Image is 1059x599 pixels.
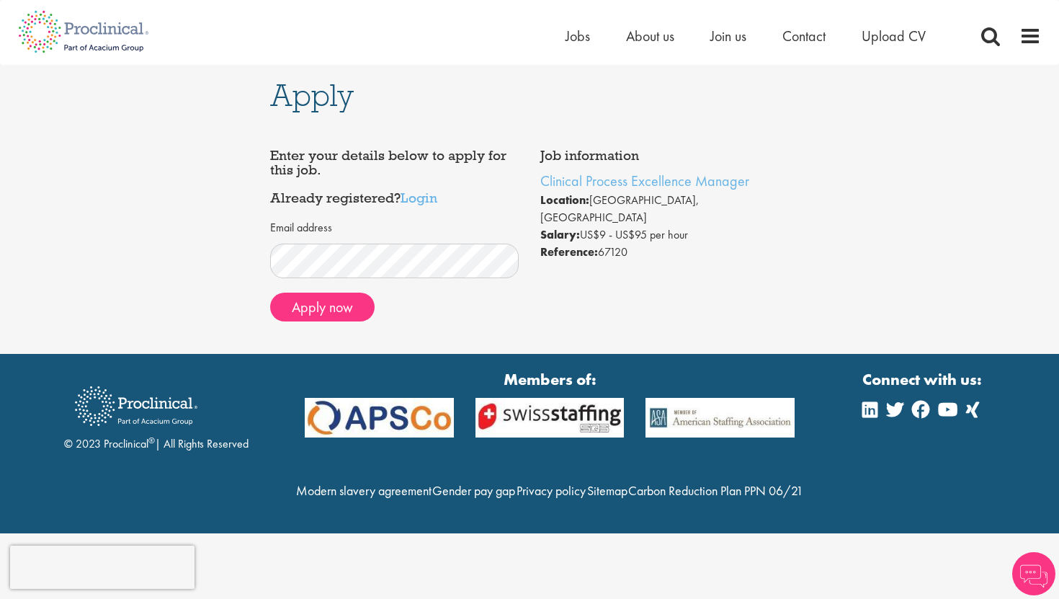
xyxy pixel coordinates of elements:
[540,244,789,261] li: 67120
[540,192,589,208] strong: Location:
[270,293,375,321] button: Apply now
[270,220,332,236] label: Email address
[296,482,432,499] a: Modern slavery agreement
[782,27,826,45] a: Contact
[64,376,208,436] img: Proclinical Recruitment
[540,227,580,242] strong: Salary:
[540,244,598,259] strong: Reference:
[517,482,586,499] a: Privacy policy
[587,482,627,499] a: Sitemap
[540,172,749,190] a: Clinical Process Excellence Manager
[432,482,515,499] a: Gender pay gap
[540,192,789,226] li: [GEOGRAPHIC_DATA], [GEOGRAPHIC_DATA]
[862,368,985,391] strong: Connect with us:
[64,376,249,453] div: © 2023 Proclinical | All Rights Reserved
[628,482,803,499] a: Carbon Reduction Plan PPN 06/21
[465,398,635,438] img: APSCo
[401,189,437,206] a: Login
[540,148,789,163] h4: Job information
[270,76,354,115] span: Apply
[1012,552,1055,595] img: Chatbot
[710,27,746,45] a: Join us
[566,27,590,45] a: Jobs
[635,398,805,438] img: APSCo
[540,226,789,244] li: US$9 - US$95 per hour
[270,148,519,205] h4: Enter your details below to apply for this job. Already registered?
[626,27,674,45] a: About us
[305,368,795,391] strong: Members of:
[10,546,195,589] iframe: reCAPTCHA
[148,435,155,446] sup: ®
[294,398,465,438] img: APSCo
[862,27,926,45] a: Upload CV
